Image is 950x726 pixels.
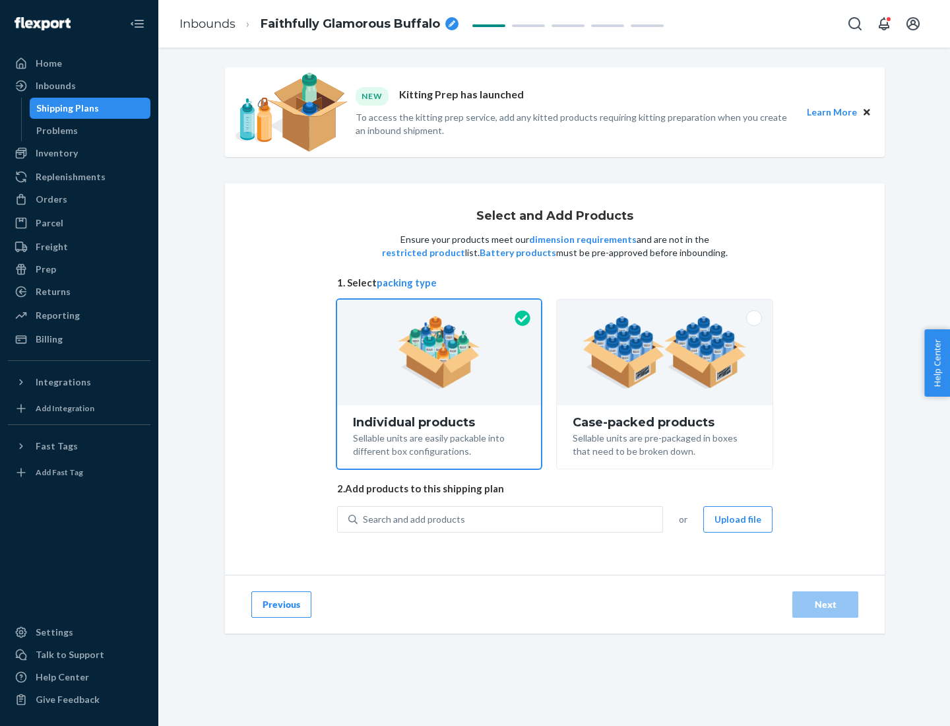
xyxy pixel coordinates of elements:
div: Sellable units are pre-packaged in boxes that need to be broken down. [573,429,757,458]
div: Prep [36,263,56,276]
div: Freight [36,240,68,253]
h1: Select and Add Products [476,210,633,223]
button: Close [860,105,874,119]
button: Integrations [8,372,150,393]
a: Add Integration [8,398,150,419]
a: Settings [8,622,150,643]
div: Help Center [36,671,89,684]
a: Orders [8,189,150,210]
a: Replenishments [8,166,150,187]
div: Case-packed products [573,416,757,429]
a: Inbounds [179,16,236,31]
div: Integrations [36,376,91,389]
div: Give Feedback [36,693,100,706]
div: Inventory [36,147,78,160]
a: Inbounds [8,75,150,96]
img: individual-pack.facf35554cb0f1810c75b2bd6df2d64e.png [398,316,480,389]
div: Add Integration [36,403,94,414]
div: Parcel [36,216,63,230]
a: Inventory [8,143,150,164]
a: Billing [8,329,150,350]
div: Orders [36,193,67,206]
button: Previous [251,591,311,618]
a: Freight [8,236,150,257]
div: Billing [36,333,63,346]
a: Parcel [8,213,150,234]
button: Open Search Box [842,11,868,37]
div: Sellable units are easily packable into different box configurations. [353,429,525,458]
div: Individual products [353,416,525,429]
p: To access the kitting prep service, add any kitted products requiring kitting preparation when yo... [356,111,795,137]
button: Open notifications [871,11,897,37]
button: Learn More [807,105,857,119]
div: Replenishments [36,170,106,183]
p: Ensure your products meet our and are not in the list. must be pre-approved before inbounding. [381,233,729,259]
button: Fast Tags [8,436,150,457]
p: Kitting Prep has launched [399,87,524,105]
img: case-pack.59cecea509d18c883b923b81aeac6d0b.png [583,316,747,389]
a: Reporting [8,305,150,326]
button: Give Feedback [8,689,150,710]
div: Reporting [36,309,80,322]
div: Problems [36,124,78,137]
button: Next [792,591,858,618]
div: Fast Tags [36,440,78,453]
div: Inbounds [36,79,76,92]
ol: breadcrumbs [169,5,469,44]
span: 1. Select [337,276,773,290]
a: Help Center [8,667,150,688]
a: Add Fast Tag [8,462,150,483]
div: Home [36,57,62,70]
span: or [679,513,687,526]
div: NEW [356,87,389,105]
a: Talk to Support [8,644,150,665]
div: Returns [36,285,71,298]
button: packing type [377,276,437,290]
button: Help Center [924,329,950,397]
div: Add Fast Tag [36,467,83,478]
button: Open account menu [900,11,926,37]
a: Returns [8,281,150,302]
a: Shipping Plans [30,98,151,119]
div: Next [804,598,847,611]
button: Upload file [703,506,773,533]
button: Battery products [480,246,556,259]
div: Settings [36,626,73,639]
button: restricted product [382,246,465,259]
img: Flexport logo [15,17,71,30]
span: Faithfully Glamorous Buffalo [261,16,440,33]
span: 2. Add products to this shipping plan [337,482,773,496]
button: dimension requirements [529,233,637,246]
div: Shipping Plans [36,102,99,115]
button: Close Navigation [124,11,150,37]
a: Home [8,53,150,74]
div: Talk to Support [36,648,104,661]
a: Prep [8,259,150,280]
a: Problems [30,120,151,141]
div: Search and add products [363,513,465,526]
